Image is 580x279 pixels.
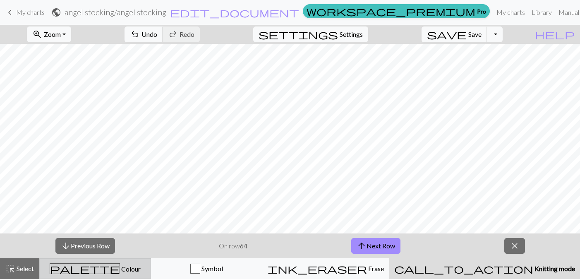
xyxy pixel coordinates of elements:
h2: angel stocking / angel stocking [65,7,166,17]
button: Colour [39,258,151,279]
span: Undo [141,30,157,38]
span: Knitting mode [533,265,575,272]
button: Symbol [151,258,263,279]
span: close [510,240,520,252]
span: Settings [340,29,363,39]
span: help [535,29,575,40]
strong: 64 [240,242,247,250]
button: Knitting mode [389,258,580,279]
span: keyboard_arrow_left [5,7,15,18]
p: On row [219,241,247,251]
span: Symbol [200,265,223,272]
span: workspace_premium [307,5,475,17]
i: Settings [259,29,338,39]
button: Zoom [27,26,71,42]
span: Zoom [44,30,61,38]
span: arrow_downward [61,240,71,252]
span: My charts [16,8,45,16]
a: Pro [303,4,490,18]
span: edit_document [170,7,299,18]
button: Erase [262,258,389,279]
span: settings [259,29,338,40]
span: Save [468,30,482,38]
button: Next Row [351,238,400,254]
span: undo [130,29,140,40]
span: ink_eraser [268,263,367,274]
a: My charts [493,4,528,21]
button: Save [422,26,487,42]
span: Colour [120,265,141,273]
span: public [51,7,61,18]
span: zoom_in [32,29,42,40]
span: palette [50,263,120,274]
span: call_to_action [394,263,533,274]
button: Undo [125,26,163,42]
span: highlight_alt [5,263,15,274]
span: Select [15,265,34,272]
a: Library [528,4,555,21]
button: SettingsSettings [253,26,368,42]
button: Previous Row [55,238,115,254]
a: My charts [5,5,45,19]
span: Erase [367,265,384,272]
span: arrow_upward [357,240,367,252]
span: save [427,29,467,40]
